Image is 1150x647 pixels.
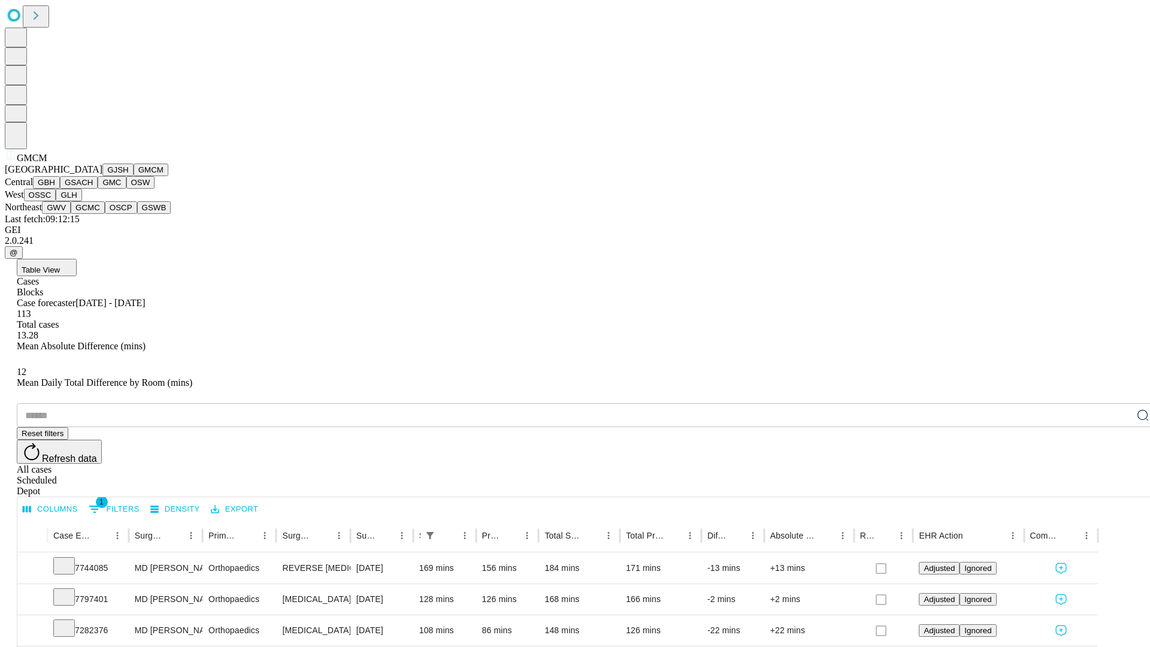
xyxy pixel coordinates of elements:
[770,531,816,540] div: Absolute Difference
[17,440,102,464] button: Refresh data
[482,615,533,646] div: 86 mins
[183,527,199,544] button: Menu
[102,164,134,176] button: GJSH
[92,527,109,544] button: Sort
[208,553,270,583] div: Orthopaedics
[860,531,876,540] div: Resolved in EHR
[419,615,470,646] div: 108 mins
[924,626,955,635] span: Adjusted
[240,527,256,544] button: Sort
[96,496,108,508] span: 1
[17,309,31,319] span: 113
[707,584,758,615] div: -2 mins
[5,225,1145,235] div: GEI
[919,531,963,540] div: EHR Action
[105,201,137,214] button: OSCP
[5,235,1145,246] div: 2.0.241
[665,527,682,544] button: Sort
[126,176,155,189] button: OSW
[960,593,996,606] button: Ignored
[728,527,745,544] button: Sort
[22,429,63,438] span: Reset filters
[818,527,834,544] button: Sort
[745,527,761,544] button: Menu
[17,259,77,276] button: Table View
[282,584,344,615] div: [MEDICAL_DATA] [MEDICAL_DATA]
[331,527,347,544] button: Menu
[482,531,501,540] div: Predicted In Room Duration
[394,527,410,544] button: Menu
[42,201,71,214] button: GWV
[519,527,535,544] button: Menu
[1030,531,1060,540] div: Comments
[137,201,171,214] button: GSWB
[1078,527,1095,544] button: Menu
[208,500,261,519] button: Export
[924,564,955,573] span: Adjusted
[960,562,996,575] button: Ignored
[135,615,196,646] div: MD [PERSON_NAME] [PERSON_NAME]
[5,164,102,174] span: [GEOGRAPHIC_DATA]
[682,527,698,544] button: Menu
[502,527,519,544] button: Sort
[834,527,851,544] button: Menu
[135,553,196,583] div: MD [PERSON_NAME] [PERSON_NAME]
[53,615,123,646] div: 7282376
[20,500,81,519] button: Select columns
[707,553,758,583] div: -13 mins
[22,265,60,274] span: Table View
[134,164,168,176] button: GMCM
[919,624,960,637] button: Adjusted
[707,615,758,646] div: -22 mins
[356,615,407,646] div: [DATE]
[98,176,126,189] button: GMC
[53,531,91,540] div: Case Epic Id
[583,527,600,544] button: Sort
[770,584,848,615] div: +2 mins
[1061,527,1078,544] button: Sort
[960,624,996,637] button: Ignored
[56,189,81,201] button: GLH
[356,531,376,540] div: Surgery Date
[53,553,123,583] div: 7744085
[5,177,33,187] span: Central
[282,553,344,583] div: REVERSE [MEDICAL_DATA]
[422,527,438,544] div: 1 active filter
[770,553,848,583] div: +13 mins
[135,531,165,540] div: Surgeon Name
[86,500,143,519] button: Show filters
[626,553,695,583] div: 171 mins
[24,189,56,201] button: OSSC
[109,527,126,544] button: Menu
[23,558,41,579] button: Expand
[23,589,41,610] button: Expand
[147,500,203,519] button: Density
[600,527,617,544] button: Menu
[208,615,270,646] div: Orthopaedics
[356,553,407,583] div: [DATE]
[419,531,420,540] div: Scheduled In Room Duration
[544,615,614,646] div: 148 mins
[544,531,582,540] div: Total Scheduled Duration
[17,319,59,329] span: Total cases
[544,584,614,615] div: 168 mins
[17,427,68,440] button: Reset filters
[626,584,695,615] div: 166 mins
[208,584,270,615] div: Orthopaedics
[282,531,312,540] div: Surgery Name
[626,615,695,646] div: 126 mins
[23,621,41,642] button: Expand
[893,527,910,544] button: Menu
[166,527,183,544] button: Sort
[135,584,196,615] div: MD [PERSON_NAME] [PERSON_NAME]
[17,341,146,351] span: Mean Absolute Difference (mins)
[482,553,533,583] div: 156 mins
[17,153,47,163] span: GMCM
[10,248,18,257] span: @
[919,593,960,606] button: Adjusted
[924,595,955,604] span: Adjusted
[422,527,438,544] button: Show filters
[482,584,533,615] div: 126 mins
[71,201,105,214] button: GCMC
[964,527,981,544] button: Sort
